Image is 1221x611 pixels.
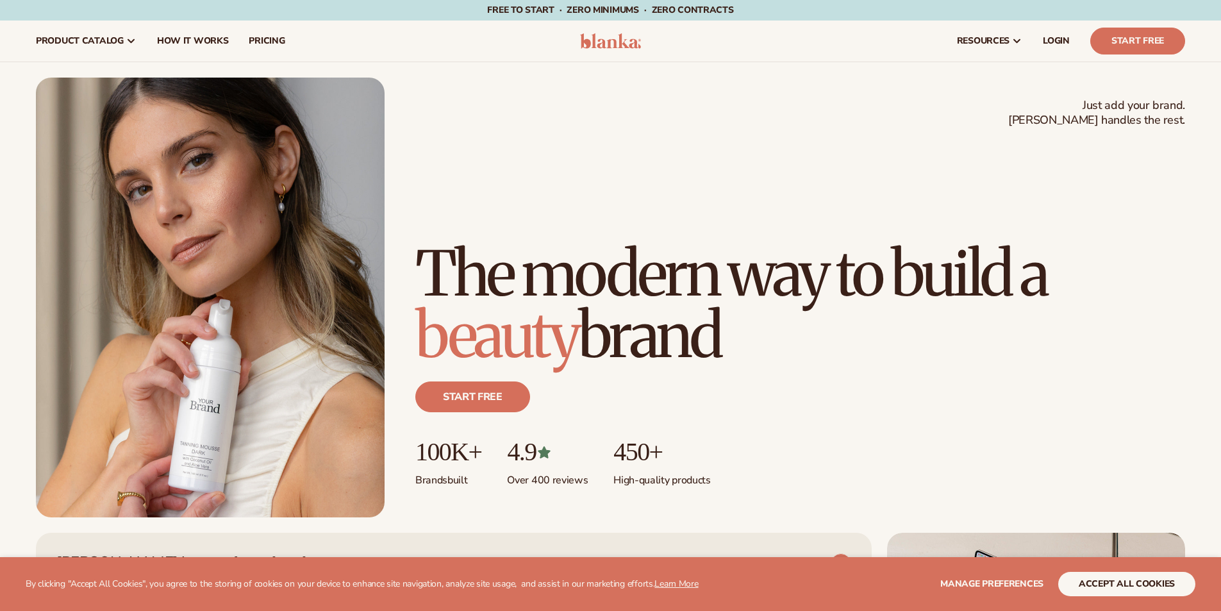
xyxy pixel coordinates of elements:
a: Start free [415,381,530,412]
p: 100K+ [415,438,481,466]
a: product catalog [26,21,147,62]
span: Just add your brand. [PERSON_NAME] handles the rest. [1008,98,1185,128]
p: Over 400 reviews [507,466,588,487]
a: Start Free [1090,28,1185,54]
button: accept all cookies [1058,572,1195,596]
button: Manage preferences [940,572,1043,596]
a: LOGIN [1033,21,1080,62]
span: pricing [249,36,285,46]
span: Free to start · ZERO minimums · ZERO contracts [487,4,733,16]
p: 450+ [613,438,710,466]
a: Learn More [654,578,698,590]
p: 4.9 [507,438,588,466]
span: beauty [415,297,578,374]
p: Brands built [415,466,481,487]
img: logo [580,33,641,49]
a: resources [947,21,1033,62]
span: LOGIN [1043,36,1070,46]
span: Manage preferences [940,578,1043,590]
a: How It Works [147,21,239,62]
span: product catalog [36,36,124,46]
a: VIEW PRODUCTS [739,553,851,574]
img: Female holding tanning mousse. [36,78,385,517]
a: pricing [238,21,295,62]
p: High-quality products [613,466,710,487]
p: By clicking "Accept All Cookies", you agree to the storing of cookies on your device to enhance s... [26,579,699,590]
span: resources [957,36,1009,46]
span: How It Works [157,36,229,46]
h1: The modern way to build a brand [415,243,1185,366]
